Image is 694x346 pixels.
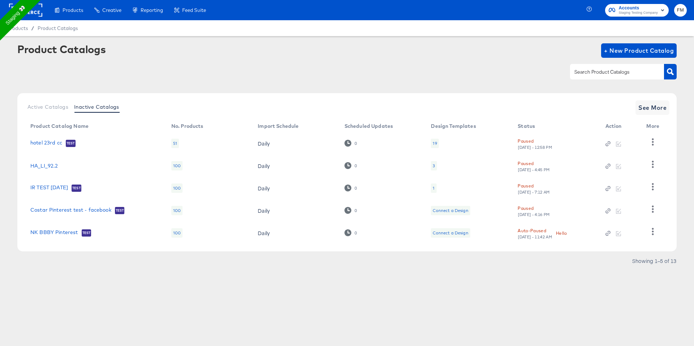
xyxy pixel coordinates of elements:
[600,121,641,132] th: Action
[7,25,28,31] span: Products
[431,123,476,129] div: Design Templates
[518,182,550,195] button: Paused[DATE] - 7:12 AM
[115,208,125,213] span: Test
[433,185,434,191] div: 1
[518,137,534,145] div: Paused
[30,185,68,192] a: IR TEST [DATE]
[674,4,687,17] button: FM
[433,140,437,146] div: 19
[518,182,534,190] div: Paused
[604,46,674,56] span: + New Product Catalog
[171,228,183,238] div: 100
[556,229,567,237] div: Hello
[518,160,534,167] div: Paused
[573,68,650,76] input: Search Product Catalogs
[171,206,183,215] div: 100
[344,229,357,236] div: 0
[431,161,437,170] div: 3
[433,230,468,236] div: Connect a Design
[344,185,357,191] div: 0
[619,10,658,16] span: Staging Testing Company
[74,104,119,110] span: Inactive Catalogs
[38,25,78,31] a: Product Catalogs
[354,230,357,235] div: 0
[63,7,83,13] span: Products
[354,186,357,191] div: 0
[30,163,58,169] a: HA_LI_92.2
[641,121,668,132] th: More
[518,190,550,195] div: [DATE] - 7:12 AM
[518,227,546,234] div: Auto-Paused
[512,121,599,132] th: Status
[518,234,552,239] div: [DATE] - 11:42 AM
[605,4,669,17] button: AccountsStaging Testing Company
[344,123,393,129] div: Scheduled Updates
[17,43,106,55] div: Product Catalogs
[82,230,91,236] span: Test
[344,140,357,147] div: 0
[30,123,89,129] div: Product Catalog Name
[30,207,111,214] a: Costar Pinterest test - facebook
[431,183,436,193] div: 1
[619,4,658,12] span: Accounts
[433,208,468,213] div: Connect a Design
[518,227,567,239] button: Auto-Paused[DATE] - 11:42 AMHello
[258,123,299,129] div: Import Schedule
[638,103,667,113] span: See More
[601,43,677,58] button: + New Product Catalog
[632,258,677,263] div: Showing 1–5 of 13
[431,206,470,215] div: Connect a Design
[252,177,338,199] td: Daily
[252,199,338,222] td: Daily
[433,163,435,169] div: 3
[182,7,206,13] span: Feed Suite
[518,204,550,217] button: Paused[DATE] - 4:16 PM
[431,228,470,238] div: Connect a Design
[518,212,550,217] div: [DATE] - 4:16 PM
[354,208,357,213] div: 0
[518,145,552,150] div: [DATE] - 12:58 PM
[171,161,183,170] div: 100
[344,207,357,214] div: 0
[354,163,357,168] div: 0
[677,6,684,14] span: FM
[171,139,179,148] div: 51
[171,123,204,129] div: No. Products
[171,183,183,193] div: 100
[518,204,534,212] div: Paused
[72,185,81,191] span: Test
[635,100,669,115] button: See More
[518,137,552,150] button: Paused[DATE] - 12:58 PM
[354,141,357,146] div: 0
[102,7,121,13] span: Creative
[27,104,68,110] span: Active Catalogs
[344,162,357,169] div: 0
[252,155,338,177] td: Daily
[141,7,163,13] span: Reporting
[518,160,550,172] button: Paused[DATE] - 4:45 PM
[252,222,338,244] td: Daily
[518,167,550,172] div: [DATE] - 4:45 PM
[30,229,78,237] a: NK BBBY Pinterest
[66,140,76,146] span: Test
[431,139,438,148] div: 19
[28,25,38,31] span: /
[252,132,338,155] td: Daily
[30,140,62,147] a: hotel 23rd cc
